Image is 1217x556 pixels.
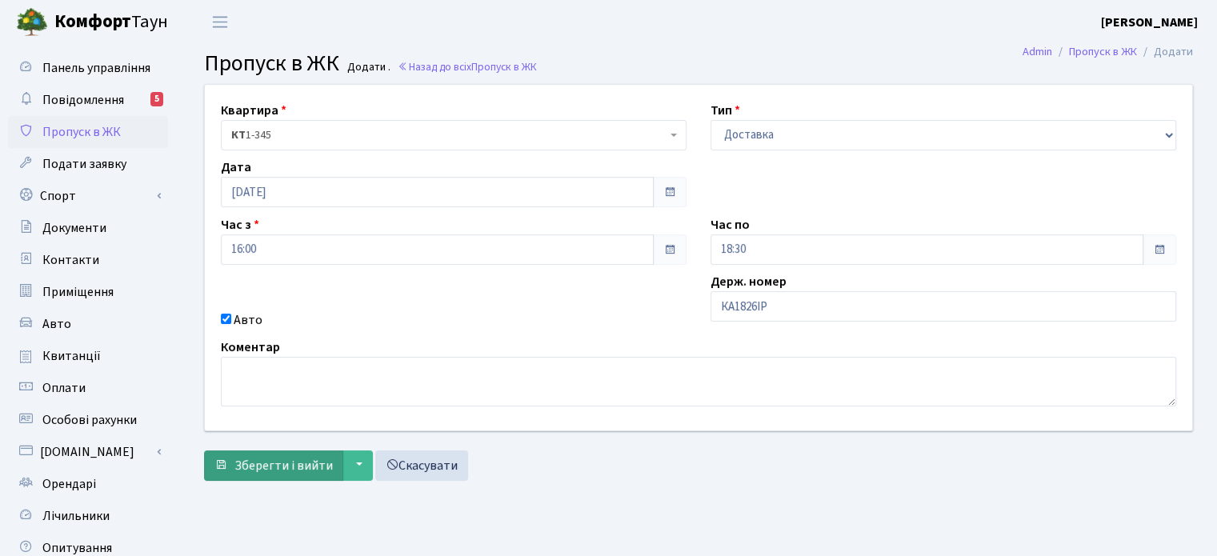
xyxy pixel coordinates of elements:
a: Спорт [8,180,168,212]
a: Пропуск в ЖК [1069,43,1137,60]
label: Квартира [221,101,286,120]
b: [PERSON_NAME] [1101,14,1198,31]
label: Коментар [221,338,280,357]
a: Панель управління [8,52,168,84]
nav: breadcrumb [999,35,1217,69]
label: Час по [711,215,750,234]
span: Подати заявку [42,155,126,173]
a: [PERSON_NAME] [1101,13,1198,32]
label: Час з [221,215,259,234]
span: Контакти [42,251,99,269]
span: Квитанції [42,347,101,365]
span: Повідомлення [42,91,124,109]
a: Особові рахунки [8,404,168,436]
span: Таун [54,9,168,36]
a: Лічильники [8,500,168,532]
a: Квитанції [8,340,168,372]
span: Пропуск в ЖК [42,123,121,141]
img: logo.png [16,6,48,38]
span: Авто [42,315,71,333]
span: <b>КТ</b>&nbsp;&nbsp;&nbsp;&nbsp;1-345 [221,120,687,150]
li: Додати [1137,43,1193,61]
a: Скасувати [375,450,468,481]
span: Зберегти і вийти [234,457,333,474]
span: Приміщення [42,283,114,301]
a: Документи [8,212,168,244]
button: Зберегти і вийти [204,450,343,481]
span: Пропуск в ЖК [471,59,537,74]
a: Повідомлення5 [8,84,168,116]
span: Документи [42,219,106,237]
span: Панель управління [42,59,150,77]
a: Подати заявку [8,148,168,180]
a: Admin [1023,43,1052,60]
span: Особові рахунки [42,411,137,429]
a: Назад до всіхПропуск в ЖК [398,59,537,74]
div: 5 [150,92,163,106]
b: КТ [231,127,246,143]
label: Авто [234,310,262,330]
a: Контакти [8,244,168,276]
a: Орендарі [8,468,168,500]
span: Пропуск в ЖК [204,47,339,79]
span: Орендарі [42,475,96,493]
a: Пропуск в ЖК [8,116,168,148]
span: Лічильники [42,507,110,525]
span: <b>КТ</b>&nbsp;&nbsp;&nbsp;&nbsp;1-345 [231,127,667,143]
label: Тип [711,101,740,120]
small: Додати . [344,61,390,74]
label: Дата [221,158,251,177]
b: Комфорт [54,9,131,34]
a: Оплати [8,372,168,404]
a: [DOMAIN_NAME] [8,436,168,468]
button: Переключити навігацію [200,9,240,35]
label: Держ. номер [711,272,787,291]
a: Авто [8,308,168,340]
a: Приміщення [8,276,168,308]
span: Оплати [42,379,86,397]
input: AA0001AA [711,291,1176,322]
